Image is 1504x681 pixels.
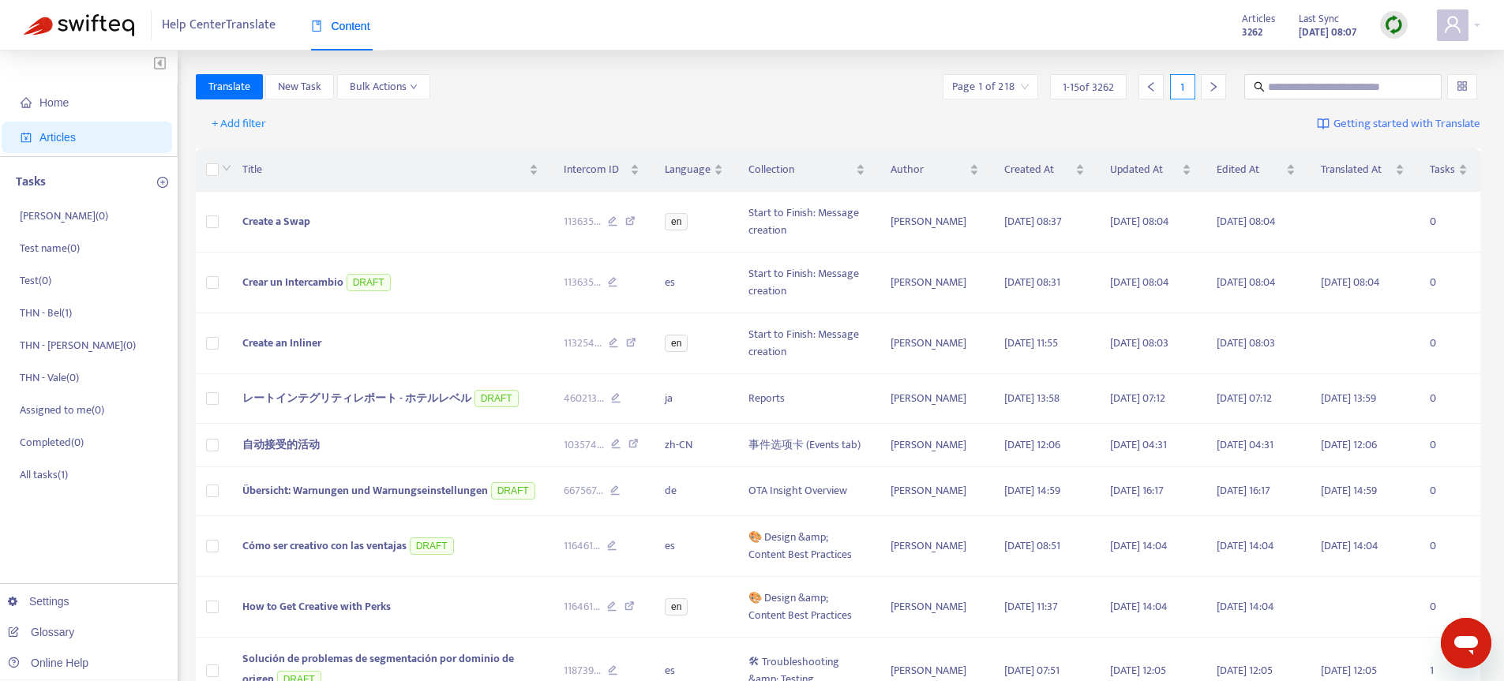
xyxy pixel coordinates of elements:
[24,14,134,36] img: Swifteq
[212,114,266,133] span: + Add filter
[20,434,84,451] p: Completed ( 0 )
[1004,161,1072,178] span: Created At
[878,424,992,467] td: [PERSON_NAME]
[878,313,992,374] td: [PERSON_NAME]
[1110,597,1168,616] span: [DATE] 14:04
[736,253,878,313] td: Start to Finish: Message creation
[1097,148,1204,192] th: Updated At
[564,598,600,616] span: 116461 ...
[736,192,878,253] td: Start to Finish: Message creation
[736,516,878,577] td: 🎨 Design &amp; Content Best Practices
[1308,148,1417,192] th: Translated At
[748,161,853,178] span: Collection
[1217,661,1273,679] span: [DATE] 12:05
[1004,389,1060,407] span: [DATE] 13:58
[20,208,108,224] p: [PERSON_NAME] ( 0 )
[1441,618,1491,668] iframe: Button to launch messaging window
[222,163,231,173] span: down
[491,482,535,500] span: DRAFT
[1299,10,1339,28] span: Last Sync
[337,74,430,99] button: Bulk Actionsdown
[8,595,69,608] a: Settings
[1004,273,1060,291] span: [DATE] 08:31
[564,662,601,679] span: 118739 ...
[39,131,76,144] span: Articles
[652,374,736,424] td: ja
[564,482,603,500] span: 667567 ...
[242,436,320,454] span: 自动接受的活动
[410,537,454,555] span: DRAFT
[1417,192,1480,253] td: 0
[1321,389,1376,407] span: [DATE] 13:59
[564,537,600,555] span: 116461 ...
[1004,597,1058,616] span: [DATE] 11:37
[652,467,736,517] td: de
[242,597,391,616] span: How to Get Creative with Perks
[16,173,46,192] p: Tasks
[311,21,322,32] span: book
[1110,212,1169,230] span: [DATE] 08:04
[410,83,418,91] span: down
[1217,334,1275,352] span: [DATE] 08:03
[564,274,601,291] span: 113635 ...
[1004,334,1058,352] span: [DATE] 11:55
[157,177,168,188] span: plus-circle
[1217,273,1276,291] span: [DATE] 08:04
[347,274,391,291] span: DRAFT
[21,97,32,108] span: home
[1110,389,1165,407] span: [DATE] 07:12
[878,374,992,424] td: [PERSON_NAME]
[208,78,250,95] span: Translate
[20,337,136,354] p: THN - [PERSON_NAME] ( 0 )
[1321,161,1392,178] span: Translated At
[1321,537,1378,555] span: [DATE] 14:04
[8,657,88,669] a: Online Help
[1004,436,1060,454] span: [DATE] 12:06
[1110,537,1168,555] span: [DATE] 14:04
[736,467,878,517] td: OTA Insight Overview
[1110,161,1179,178] span: Updated At
[878,148,992,192] th: Author
[1063,79,1114,95] span: 1 - 15 of 3262
[891,161,966,178] span: Author
[665,598,688,616] span: en
[1299,24,1356,41] strong: [DATE] 08:07
[1217,436,1273,454] span: [DATE] 04:31
[242,481,488,500] span: Übersicht: Warnungen und Warnungseinstellungen
[1317,118,1330,130] img: image-link
[878,516,992,577] td: [PERSON_NAME]
[8,626,74,638] a: Glossary
[1321,273,1380,291] span: [DATE] 08:04
[1417,374,1480,424] td: 0
[20,305,72,321] p: THN - Bel ( 1 )
[1110,273,1169,291] span: [DATE] 08:04
[1321,436,1377,454] span: [DATE] 12:06
[1217,212,1276,230] span: [DATE] 08:04
[1321,661,1377,679] span: [DATE] 12:05
[551,148,652,192] th: Intercom ID
[1384,15,1404,35] img: sync.dc5367851b00ba804db3.png
[20,402,104,418] p: Assigned to me ( 0 )
[1170,74,1195,99] div: 1
[474,390,519,407] span: DRAFT
[564,335,602,352] span: 113254 ...
[1217,481,1270,500] span: [DATE] 16:17
[20,240,80,256] p: Test name ( 0 )
[1417,467,1480,517] td: 0
[1110,436,1167,454] span: [DATE] 04:31
[242,334,321,352] span: Create an Inliner
[736,577,878,638] td: 🎨 Design &amp; Content Best Practices
[1004,212,1062,230] span: [DATE] 08:37
[736,424,878,467] td: 事件选项卡 (Events tab)
[242,389,471,407] span: レートインテグリティレポート - ホテルレベル
[736,148,878,192] th: Collection
[242,273,343,291] span: Crear un Intercambio
[1417,577,1480,638] td: 0
[196,74,263,99] button: Translate
[1417,148,1480,192] th: Tasks
[1317,111,1480,137] a: Getting started with Translate
[1217,389,1272,407] span: [DATE] 07:12
[1242,10,1275,28] span: Articles
[1004,481,1060,500] span: [DATE] 14:59
[350,78,418,95] span: Bulk Actions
